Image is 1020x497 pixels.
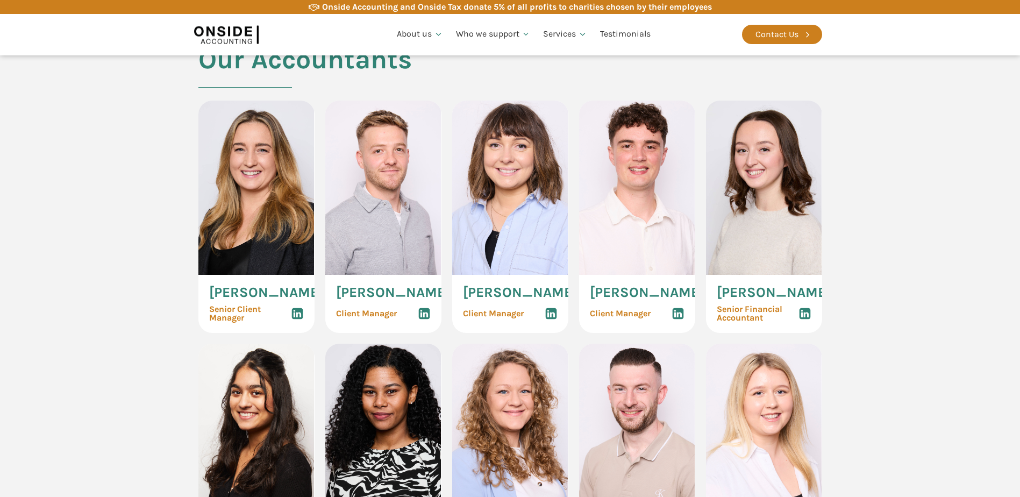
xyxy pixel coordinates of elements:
[463,309,524,318] span: Client Manager
[336,309,397,318] span: Client Manager
[390,16,450,53] a: About us
[717,305,798,322] span: Senior Financial Accountant
[198,45,412,101] h2: Our Accountants
[463,286,577,300] span: [PERSON_NAME]
[194,22,259,47] img: Onside Accounting
[742,25,822,44] a: Contact Us
[590,309,651,318] span: Client Manager
[450,16,537,53] a: Who we support
[209,286,323,300] span: [PERSON_NAME]
[336,286,450,300] span: [PERSON_NAME]
[590,286,704,300] span: [PERSON_NAME]
[209,305,291,322] span: Senior Client Manager
[717,286,831,300] span: [PERSON_NAME]
[594,16,657,53] a: Testimonials
[537,16,594,53] a: Services
[755,27,798,41] div: Contact Us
